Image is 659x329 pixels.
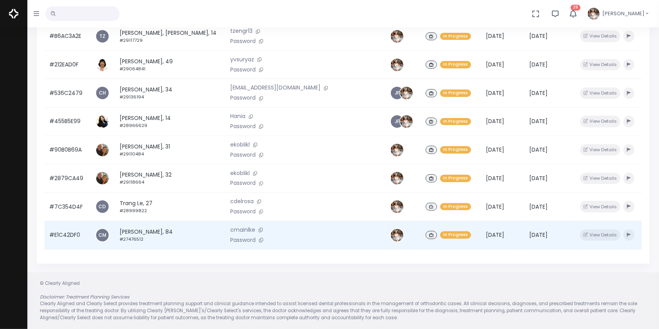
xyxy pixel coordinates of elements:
[440,33,471,40] span: In Progress
[115,50,226,79] td: [PERSON_NAME], 49
[230,55,381,64] p: yvsuryaz
[230,37,381,46] p: Password
[230,27,381,36] p: tzengr13
[230,169,381,178] p: ekoblikl
[486,203,504,211] span: [DATE]
[45,107,91,136] td: #455B5E99
[115,136,226,164] td: [PERSON_NAME], 31
[486,231,504,239] span: [DATE]
[486,146,504,154] span: [DATE]
[571,5,580,11] span: 29
[486,89,504,97] span: [DATE]
[96,200,109,213] a: CD
[45,50,91,79] td: #212EAD0F
[230,84,381,92] p: [EMAIL_ADDRESS][DOMAIN_NAME]
[440,175,471,182] span: In Progress
[96,87,109,99] a: CH
[115,193,226,221] td: Trang Le, 27
[391,87,403,99] a: JF
[580,88,620,99] button: View Details
[529,174,548,182] span: [DATE]
[230,236,381,245] p: Password
[115,79,226,107] td: [PERSON_NAME], 34
[529,61,548,68] span: [DATE]
[96,229,109,241] a: CM
[115,164,226,193] td: [PERSON_NAME], 32
[486,61,504,68] span: [DATE]
[580,59,620,70] button: View Details
[120,179,144,185] small: #29118664
[580,229,620,241] button: View Details
[529,231,548,239] span: [DATE]
[120,66,145,72] small: #29064841
[230,179,381,188] p: Password
[529,32,548,40] span: [DATE]
[440,61,471,68] span: In Progress
[486,32,504,40] span: [DATE]
[120,207,147,214] small: #28999822
[580,30,620,42] button: View Details
[230,122,381,131] p: Password
[529,117,548,125] span: [DATE]
[440,118,471,125] span: In Progress
[120,94,144,100] small: #29136194
[45,221,91,249] td: #E1C42DF0
[9,5,18,22] img: Logo Horizontal
[115,107,226,136] td: [PERSON_NAME], 14
[120,151,144,157] small: #29110484
[440,231,471,239] span: In Progress
[230,66,381,74] p: Password
[230,197,381,206] p: cdelrosa
[120,236,143,242] small: #27476512
[45,193,91,221] td: #7C354D4F
[486,117,504,125] span: [DATE]
[45,79,91,107] td: #536C2479
[440,89,471,97] span: In Progress
[440,146,471,154] span: In Progress
[40,294,129,300] em: Disclaimer: Treatment Planning Services
[529,146,548,154] span: [DATE]
[587,7,601,21] img: Header Avatar
[96,30,109,43] a: TZ
[45,164,91,193] td: #2879CA49
[230,226,381,234] p: cmainlke
[32,280,654,321] div: © Clearly Aligned Clearly Aligned and Clearly Select provides treatment planning support and clin...
[115,22,226,51] td: [PERSON_NAME], [PERSON_NAME], 14
[120,37,143,43] small: #29117729
[486,174,504,182] span: [DATE]
[602,10,645,18] span: [PERSON_NAME]
[391,115,403,128] a: JF
[120,122,147,129] small: #28966629
[580,173,620,184] button: View Details
[230,207,381,216] p: Password
[115,221,226,249] td: [PERSON_NAME], 84
[440,203,471,211] span: In Progress
[230,141,381,149] p: ekoblikl
[529,89,548,97] span: [DATE]
[230,151,381,159] p: Password
[580,116,620,127] button: View Details
[45,22,91,51] td: #B6AC3A2E
[580,201,620,212] button: View Details
[230,94,381,102] p: Password
[529,203,548,211] span: [DATE]
[230,112,381,121] p: Hania
[45,136,91,164] td: #90B0B69A
[580,144,620,156] button: View Details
